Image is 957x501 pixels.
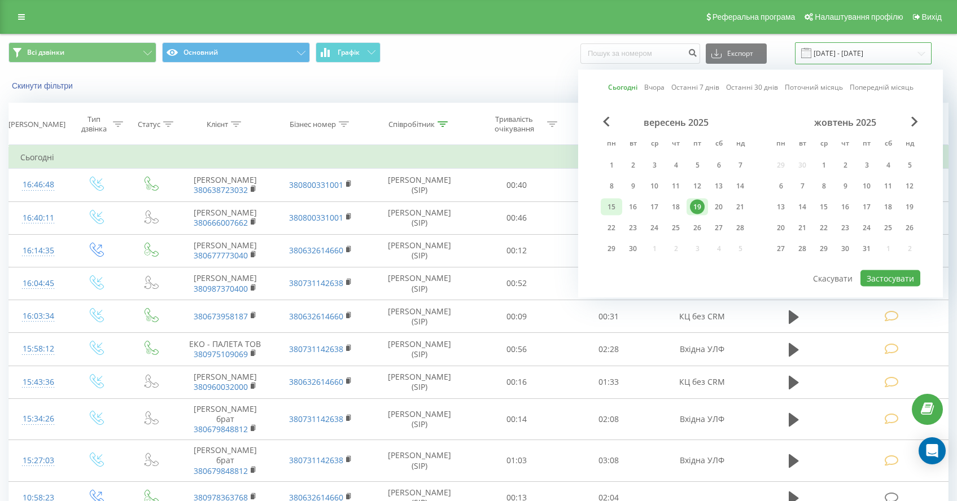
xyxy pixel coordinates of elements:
[20,207,56,229] div: 16:40:11
[626,221,640,235] div: 23
[604,158,619,173] div: 1
[834,178,856,195] div: чт 9 жовт 2025 р.
[708,219,729,236] div: сб 27 вер 2025 р.
[856,157,877,174] div: пт 3 жовт 2025 р.
[194,349,248,359] a: 380975109069
[690,158,705,173] div: 5
[563,366,654,398] td: 01:33
[290,120,336,129] div: Бізнес номер
[471,398,562,440] td: 00:14
[859,221,874,235] div: 24
[668,221,683,235] div: 25
[816,241,831,256] div: 29
[563,201,654,234] td: 05:18
[813,240,834,257] div: ср 29 жовт 2025 р.
[604,200,619,214] div: 15
[668,200,683,214] div: 18
[9,146,949,169] td: Сьогодні
[815,12,903,21] span: Налаштування профілю
[816,200,831,214] div: 15
[316,42,381,63] button: Графік
[644,82,665,93] a: Вчора
[563,267,654,300] td: 01:20
[604,241,619,256] div: 29
[901,136,918,153] abbr: неділя
[881,200,895,214] div: 18
[838,241,853,256] div: 30
[795,221,810,235] div: 21
[665,219,687,236] div: чт 25 вер 2025 р.
[622,157,644,174] div: вт 2 вер 2025 р.
[706,43,767,64] button: Експорт
[838,200,853,214] div: 16
[772,136,789,153] abbr: понеділок
[471,267,562,300] td: 00:52
[816,179,831,194] div: 8
[792,178,813,195] div: вт 7 жовт 2025 р.
[665,178,687,195] div: чт 11 вер 2025 р.
[471,366,562,398] td: 00:16
[647,179,662,194] div: 10
[690,179,705,194] div: 12
[471,169,562,201] td: 00:40
[368,234,471,267] td: [PERSON_NAME] (SIP)
[708,157,729,174] div: сб 6 вер 2025 р.
[668,179,683,194] div: 11
[792,219,813,236] div: вт 21 жовт 2025 р.
[338,49,360,56] span: Графік
[687,219,708,236] div: пт 26 вер 2025 р.
[471,234,562,267] td: 00:12
[603,117,610,127] span: Previous Month
[859,179,874,194] div: 10
[177,169,273,201] td: [PERSON_NAME]
[859,241,874,256] div: 31
[20,273,56,295] div: 16:04:45
[729,219,751,236] div: нд 28 вер 2025 р.
[902,179,917,194] div: 12
[162,42,310,63] button: Основний
[795,200,810,214] div: 14
[603,136,620,153] abbr: понеділок
[671,82,719,93] a: Останні 7 днів
[856,178,877,195] div: пт 10 жовт 2025 р.
[388,120,435,129] div: Співробітник
[834,199,856,216] div: чт 16 жовт 2025 р.
[687,178,708,195] div: пт 12 вер 2025 р.
[899,219,920,236] div: нд 26 жовт 2025 р.
[471,333,562,366] td: 00:56
[834,240,856,257] div: чт 30 жовт 2025 р.
[138,120,160,129] div: Статус
[289,455,343,465] a: 380731142638
[646,136,663,153] abbr: середа
[689,136,706,153] abbr: п’ятниця
[795,179,810,194] div: 7
[622,240,644,257] div: вт 30 вер 2025 р.
[368,201,471,234] td: [PERSON_NAME] (SIP)
[289,179,343,190] a: 380800331001
[647,158,662,173] div: 3
[20,338,56,360] div: 15:58:12
[654,333,750,366] td: Вхідна УЛФ
[687,157,708,174] div: пт 5 вер 2025 р.
[881,158,895,173] div: 4
[8,81,78,91] button: Скинути фільтри
[368,267,471,300] td: [PERSON_NAME] (SIP)
[20,305,56,327] div: 16:03:34
[770,117,920,128] div: жовтень 2025
[563,398,654,440] td: 02:08
[919,437,946,464] div: Open Intercom Messenger
[708,199,729,216] div: сб 20 вер 2025 р.
[785,82,843,93] a: Поточний місяць
[807,270,859,287] button: Скасувати
[733,158,748,173] div: 7
[77,115,110,134] div: Тип дзвінка
[733,200,748,214] div: 21
[667,136,684,153] abbr: четвер
[770,219,792,236] div: пн 20 жовт 2025 р.
[729,157,751,174] div: нд 7 вер 2025 р.
[601,199,622,216] div: пн 15 вер 2025 р.
[816,158,831,173] div: 1
[813,178,834,195] div: ср 8 жовт 2025 р.
[708,178,729,195] div: сб 13 вер 2025 р.
[792,240,813,257] div: вт 28 жовт 2025 р.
